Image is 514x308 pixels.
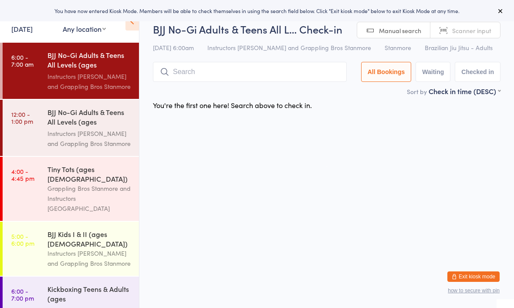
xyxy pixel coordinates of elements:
[455,62,500,82] button: Checked in
[47,129,132,149] div: Instructors [PERSON_NAME] and Grappling Bros Stanmore
[47,183,132,213] div: Grappling Bros Stanmore and Instructors [GEOGRAPHIC_DATA]
[448,288,500,294] button: how to secure with pin
[153,62,347,82] input: Search
[11,24,33,34] a: [DATE]
[3,222,139,276] a: 5:00 -6:00 pmBJJ Kids I & II (ages [DEMOGRAPHIC_DATA])Instructors [PERSON_NAME] and Grappling Bro...
[47,248,132,268] div: Instructors [PERSON_NAME] and Grappling Bros Stanmore
[11,288,34,301] time: 6:00 - 7:00 pm
[361,62,412,82] button: All Bookings
[429,86,500,96] div: Check in time (DESC)
[452,26,491,35] span: Scanner input
[3,100,139,156] a: 12:00 -1:00 pmBJJ No-Gi Adults & Teens All Levels (ages [DEMOGRAPHIC_DATA]+)Instructors [PERSON_N...
[416,62,450,82] button: Waiting
[11,54,34,68] time: 6:00 - 7:00 am
[379,26,421,35] span: Manual search
[207,43,371,52] span: Instructors [PERSON_NAME] and Grappling Bros Stanmore
[385,43,411,52] span: Stanmore
[47,107,132,129] div: BJJ No-Gi Adults & Teens All Levels (ages [DEMOGRAPHIC_DATA]+)
[153,43,194,52] span: [DATE] 6:00am
[425,43,493,52] span: Brazilian Jiu Jitsu - Adults
[47,164,132,183] div: Tiny Tots (ages [DEMOGRAPHIC_DATA])
[11,233,34,247] time: 5:00 - 6:00 pm
[3,157,139,221] a: 4:00 -4:45 pmTiny Tots (ages [DEMOGRAPHIC_DATA])Grappling Bros Stanmore and Instructors [GEOGRAPH...
[3,43,139,99] a: 6:00 -7:00 amBJJ No-Gi Adults & Teens All Levels (ages [DEMOGRAPHIC_DATA]+)Instructors [PERSON_NA...
[447,271,500,282] button: Exit kiosk mode
[11,111,33,125] time: 12:00 - 1:00 pm
[407,87,427,96] label: Sort by
[153,100,312,110] div: You're the first one here! Search above to check in.
[47,229,132,248] div: BJJ Kids I & II (ages [DEMOGRAPHIC_DATA])
[63,24,106,34] div: Any location
[47,71,132,91] div: Instructors [PERSON_NAME] and Grappling Bros Stanmore
[153,22,500,36] h2: BJJ No-Gi Adults & Teens All L… Check-in
[47,50,132,71] div: BJJ No-Gi Adults & Teens All Levels (ages [DEMOGRAPHIC_DATA]+)
[14,7,500,14] div: You have now entered Kiosk Mode. Members will be able to check themselves in using the search fie...
[11,168,34,182] time: 4:00 - 4:45 pm
[47,284,132,305] div: Kickboxing Teens & Adults (ages [DEMOGRAPHIC_DATA]+)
